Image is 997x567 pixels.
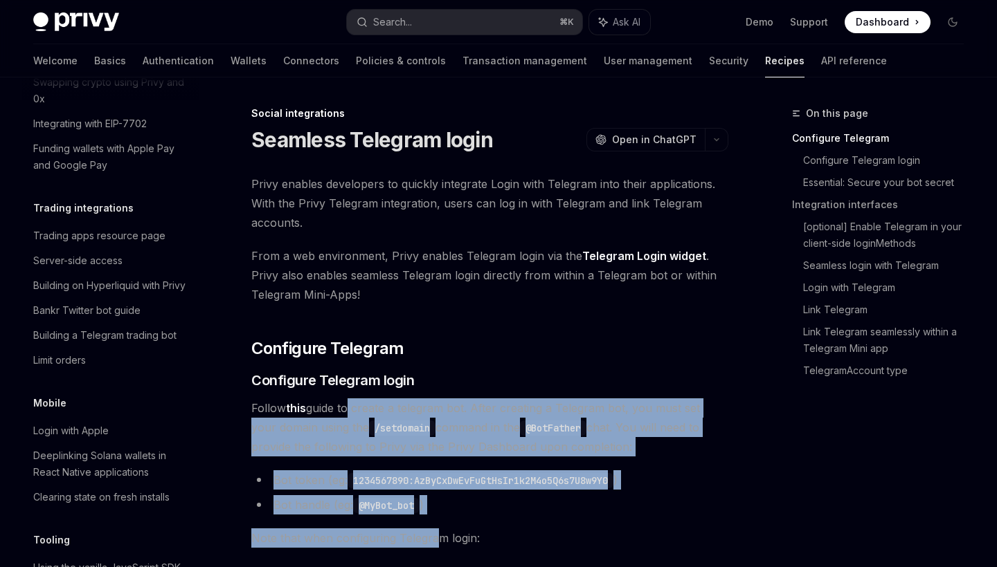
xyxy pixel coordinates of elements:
a: Connectors [283,44,339,77]
code: /setdomain [369,420,435,436]
span: Open in ChatGPT [612,133,697,147]
a: Policies & controls [356,44,446,77]
a: this [286,401,306,416]
div: Bankr Twitter bot guide [33,302,141,319]
a: Demo [746,15,773,29]
span: Privy enables developers to quickly integrate Login with Telegram into their applications. With t... [251,174,728,232]
button: Search...⌘K [347,10,582,35]
img: dark logo [33,12,119,32]
a: Essential: Secure your bot secret [803,171,975,194]
a: Building on Hyperliquid with Privy [22,273,199,298]
code: @MyBot_bot [353,498,420,513]
span: Configure Telegram [251,337,404,360]
a: Limit orders [22,348,199,373]
span: Note that when configuring Telegram login: [251,528,728,548]
a: Integrating with EIP-7702 [22,111,199,136]
span: Dashboard [856,15,909,29]
a: Deeplinking Solana wallets in React Native applications [22,443,199,485]
a: Clearing state on fresh installs [22,485,199,510]
div: Building on Hyperliquid with Privy [33,277,186,294]
div: Server-side access [33,252,123,269]
a: Funding wallets with Apple Pay and Google Pay [22,136,199,178]
div: Social integrations [251,106,728,120]
a: Basics [94,44,126,77]
div: Limit orders [33,352,86,369]
h5: Mobile [33,395,66,411]
h5: Tooling [33,532,70,548]
a: Support [790,15,828,29]
code: @BotFather [520,420,586,436]
a: Login with Apple [22,418,199,443]
a: Transaction management [462,44,587,77]
li: Bot token (eg: ) [251,470,728,490]
span: Ask AI [613,15,640,29]
a: Link Telegram [803,299,975,321]
a: Bankr Twitter bot guide [22,298,199,323]
a: [optional] Enable Telegram in your client-side loginMethods [803,216,975,254]
div: Building a Telegram trading bot [33,327,177,344]
span: Configure Telegram login [251,371,414,390]
h5: Trading integrations [33,200,134,216]
button: Toggle dark mode [942,11,964,33]
a: Recipes [765,44,805,77]
span: Follow guide to create a telegram bot. After creating a Telegram bot, you must set your domain us... [251,398,728,456]
a: Configure Telegram [792,127,975,149]
a: TelegramAccount type [803,360,975,382]
h1: Seamless Telegram login [251,127,493,152]
a: Authentication [143,44,214,77]
span: On this page [806,105,868,122]
a: Login with Telegram [803,277,975,299]
a: Security [709,44,748,77]
a: Building a Telegram trading bot [22,323,199,348]
div: Funding wallets with Apple Pay and Google Pay [33,140,191,174]
a: Link Telegram seamlessly within a Telegram Mini app [803,321,975,360]
a: API reference [821,44,887,77]
button: Open in ChatGPT [586,128,705,151]
a: Server-side access [22,248,199,273]
a: User management [604,44,692,77]
div: Login with Apple [33,422,109,439]
div: Integrating with EIP-7702 [33,115,147,132]
a: Trading apps resource page [22,223,199,248]
div: Search... [373,14,412,30]
span: From a web environment, Privy enables Telegram login via the . Privy also enables seamless Telegr... [251,246,728,304]
a: Wallets [231,44,267,77]
button: Ask AI [589,10,650,35]
a: Integration interfaces [792,194,975,216]
a: Welcome [33,44,78,77]
div: Clearing state on fresh installs [33,489,170,505]
a: Seamless login with Telegram [803,254,975,277]
code: 1234567890:AzByCxDwEvFuGtHsIr1k2M4o5Q6s7U8w9Y0 [348,473,613,488]
a: Dashboard [845,11,931,33]
a: Telegram Login widget [582,249,706,263]
span: ⌘ K [559,17,574,28]
li: Bot handle (eg: ) [251,495,728,514]
div: Deeplinking Solana wallets in React Native applications [33,447,191,481]
a: Configure Telegram login [803,149,975,171]
div: Trading apps resource page [33,227,165,244]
